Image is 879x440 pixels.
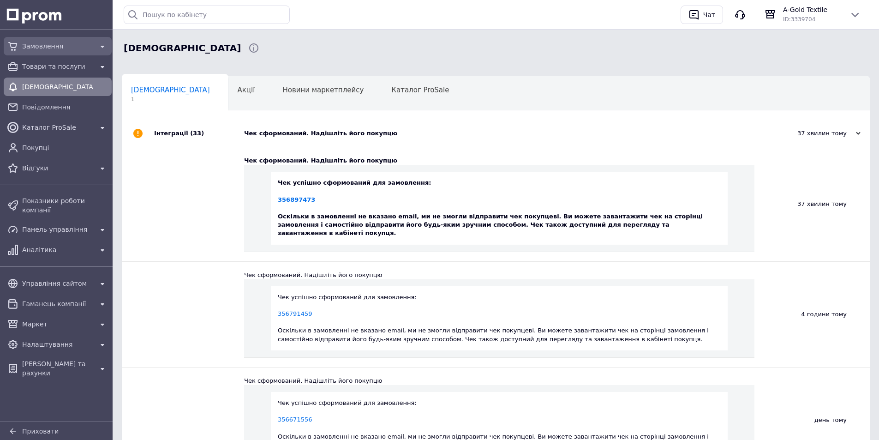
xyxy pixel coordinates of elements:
[131,96,210,103] span: 1
[22,225,93,234] span: Панель управління
[22,428,59,435] span: Приховати
[22,62,93,71] span: Товари та послуги
[783,16,815,23] span: ID: 3339704
[278,416,312,423] a: 356671556
[22,163,93,173] span: Відгуки
[278,293,721,344] div: Чек успішно сформований для замовлення: Оскільки в замовленні не вказано email, ми не змогли відп...
[278,196,315,203] a: 356897473
[22,279,93,288] span: Управління сайтом
[754,262,870,367] div: 4 години тому
[681,6,723,24] button: Чат
[22,245,93,254] span: Аналітика
[22,299,93,308] span: Гаманець компанії
[244,377,754,385] div: Чек сформований. Надішліть його покупцю
[783,5,842,14] span: A-Gold Textile
[754,147,870,261] div: 37 хвилин тому
[124,6,290,24] input: Пошук по кабінету
[22,340,93,349] span: Налаштування
[22,42,93,51] span: Замовлення
[22,196,108,215] span: Показники роботи компанії
[22,102,108,112] span: Повідомлення
[701,8,717,22] div: Чат
[278,310,312,317] a: 356791459
[282,86,364,94] span: Новини маркетплейсу
[238,86,255,94] span: Акції
[190,130,204,137] span: (33)
[244,271,754,279] div: Чек сформований. Надішліть його покупцю
[22,82,93,91] span: [DEMOGRAPHIC_DATA]
[22,123,93,132] span: Каталог ProSale
[22,143,108,152] span: Покупці
[278,179,721,237] div: Чек успішно сформований для замовлення: Оскільки в замовленні не вказано email, ми не змогли відп...
[22,359,93,378] span: [PERSON_NAME] та рахунки
[768,129,861,138] div: 37 хвилин тому
[244,157,754,165] div: Чек сформований. Надішліть його покупцю
[154,120,244,147] div: Інтеграції
[244,129,768,138] div: Чек сформований. Надішліть його покупцю
[22,319,93,329] span: Маркет
[131,86,210,94] span: [DEMOGRAPHIC_DATA]
[124,42,241,55] span: Сповіщення
[391,86,449,94] span: Каталог ProSale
